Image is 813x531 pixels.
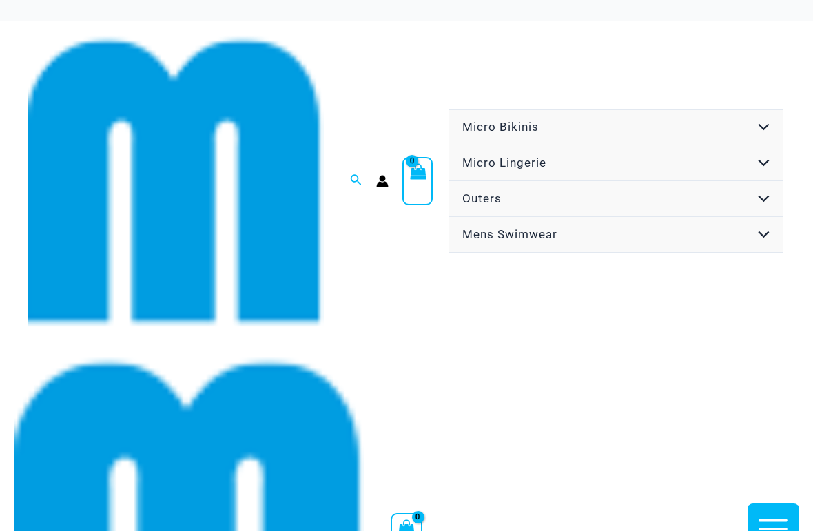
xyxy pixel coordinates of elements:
[350,172,362,189] a: Search icon link
[449,217,783,253] a: Mens SwimwearMenu ToggleMenu Toggle
[449,181,783,217] a: OutersMenu ToggleMenu Toggle
[462,120,539,134] span: Micro Bikinis
[449,110,783,145] a: Micro BikinisMenu ToggleMenu Toggle
[28,33,324,329] img: cropped mm emblem
[402,157,433,205] a: View Shopping Cart, empty
[462,191,502,205] span: Outers
[462,156,546,169] span: Micro Lingerie
[376,175,389,187] a: Account icon link
[462,227,557,241] span: Mens Swimwear
[449,145,783,181] a: Micro LingerieMenu ToggleMenu Toggle
[446,107,785,255] nav: Site Navigation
